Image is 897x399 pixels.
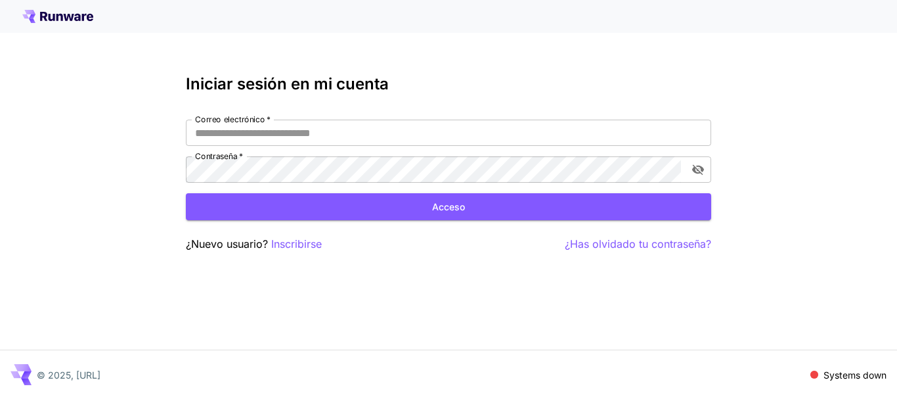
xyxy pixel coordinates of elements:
[37,369,100,381] font: © 2025, [URL]
[686,158,710,181] button: alternar visibilidad de contraseña
[565,237,711,250] font: ¿Has olvidado tu contraseña?
[195,151,238,161] font: Contraseña
[186,237,268,250] font: ¿Nuevo usuario?
[432,201,465,212] font: Acceso
[271,237,322,250] font: Inscribirse
[195,114,265,124] font: Correo electrónico
[565,236,711,252] button: ¿Has olvidado tu contraseña?
[823,368,886,382] p: Systems down
[186,193,711,220] button: Acceso
[271,236,322,252] button: Inscribirse
[186,74,389,93] font: Iniciar sesión en mi cuenta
